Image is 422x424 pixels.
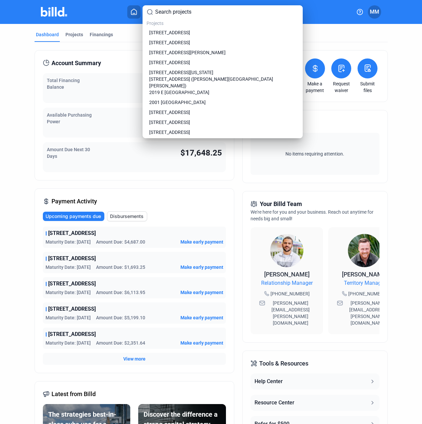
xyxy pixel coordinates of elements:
[149,129,190,136] span: [STREET_ADDRESS]
[149,49,226,56] span: [STREET_ADDRESS][PERSON_NAME]
[149,109,190,116] span: [STREET_ADDRESS]
[149,69,213,76] span: [STREET_ADDRESS][US_STATE]
[149,29,190,36] span: [STREET_ADDRESS]
[155,8,299,16] input: Search projects
[147,21,163,26] span: Projects
[149,119,190,126] span: [STREET_ADDRESS]
[149,89,209,96] span: 2019 E [GEOGRAPHIC_DATA]
[149,99,206,106] span: 2001 [GEOGRAPHIC_DATA]
[149,59,190,66] span: [STREET_ADDRESS]
[149,76,296,89] span: [STREET_ADDRESS] ([PERSON_NAME][GEOGRAPHIC_DATA][PERSON_NAME])
[149,39,190,46] span: [STREET_ADDRESS]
